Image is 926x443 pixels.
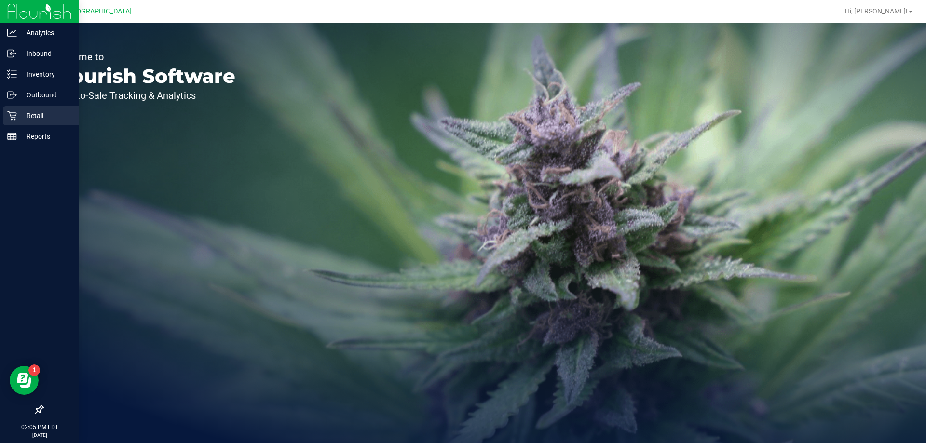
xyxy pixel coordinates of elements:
[845,7,908,15] span: Hi, [PERSON_NAME]!
[17,131,75,142] p: Reports
[52,91,235,100] p: Seed-to-Sale Tracking & Analytics
[17,48,75,59] p: Inbound
[17,110,75,121] p: Retail
[4,431,75,439] p: [DATE]
[17,68,75,80] p: Inventory
[7,49,17,58] inline-svg: Inbound
[7,69,17,79] inline-svg: Inventory
[52,67,235,86] p: Flourish Software
[17,89,75,101] p: Outbound
[7,132,17,141] inline-svg: Reports
[28,364,40,376] iframe: Resource center unread badge
[17,27,75,39] p: Analytics
[7,90,17,100] inline-svg: Outbound
[7,111,17,121] inline-svg: Retail
[52,52,235,62] p: Welcome to
[7,28,17,38] inline-svg: Analytics
[4,423,75,431] p: 02:05 PM EDT
[10,366,39,395] iframe: Resource center
[66,7,132,15] span: [GEOGRAPHIC_DATA]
